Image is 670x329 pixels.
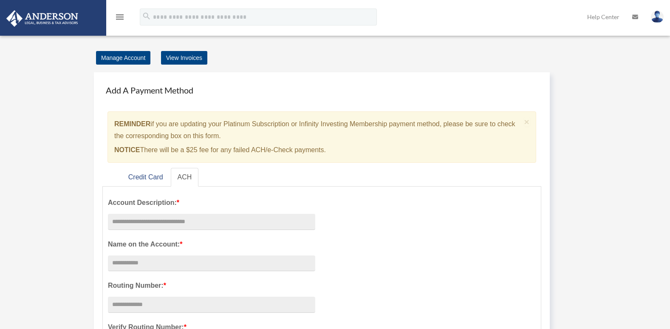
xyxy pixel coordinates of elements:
[108,197,315,209] label: Account Description:
[171,168,199,187] a: ACH
[524,117,530,127] span: ×
[161,51,207,65] a: View Invoices
[114,144,521,156] p: There will be a $25 fee for any failed ACH/e-Check payments.
[115,15,125,22] a: menu
[114,120,150,128] strong: REMINDER
[108,280,315,292] label: Routing Number:
[108,238,315,250] label: Name on the Account:
[4,10,81,27] img: Anderson Advisors Platinum Portal
[114,146,140,153] strong: NOTICE
[102,81,541,99] h4: Add A Payment Method
[651,11,664,23] img: User Pic
[107,111,536,163] div: if you are updating your Platinum Subscription or Infinity Investing Membership payment method, p...
[142,11,151,21] i: search
[122,168,170,187] a: Credit Card
[524,117,530,126] button: Close
[96,51,150,65] a: Manage Account
[115,12,125,22] i: menu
